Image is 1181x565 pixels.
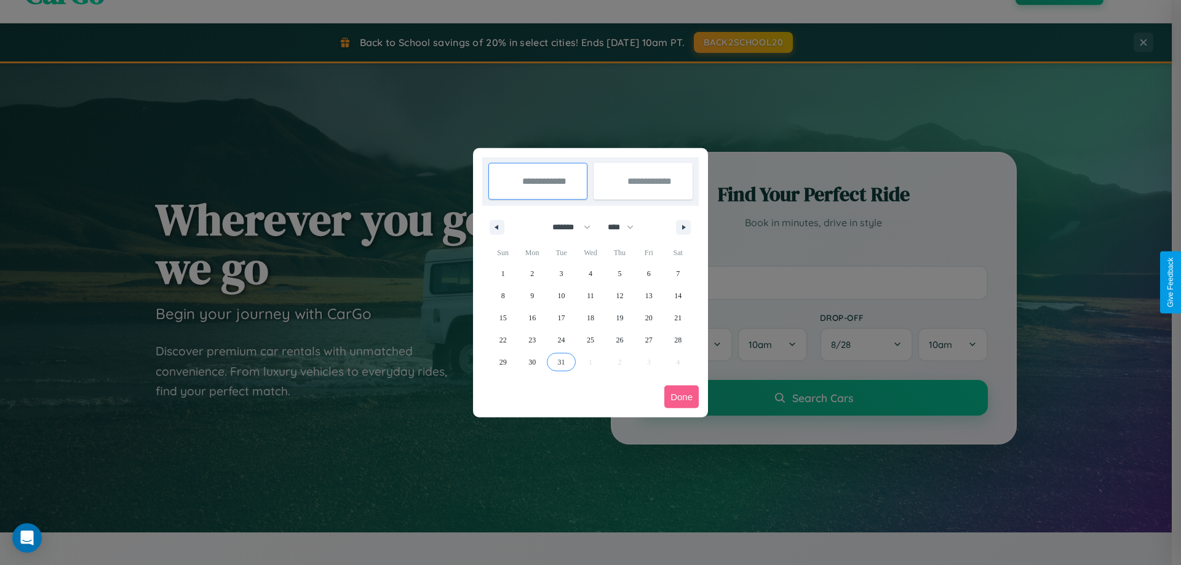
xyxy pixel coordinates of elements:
[634,285,663,307] button: 13
[674,285,682,307] span: 14
[576,243,605,263] span: Wed
[664,285,693,307] button: 14
[605,307,634,329] button: 19
[501,263,505,285] span: 1
[517,351,546,373] button: 30
[616,329,623,351] span: 26
[558,329,565,351] span: 24
[1166,258,1175,307] div: Give Feedback
[488,329,517,351] button: 22
[676,263,680,285] span: 7
[499,307,507,329] span: 15
[530,263,534,285] span: 2
[618,263,621,285] span: 5
[528,329,536,351] span: 23
[488,263,517,285] button: 1
[488,307,517,329] button: 15
[558,285,565,307] span: 10
[576,285,605,307] button: 11
[664,243,693,263] span: Sat
[616,307,623,329] span: 19
[634,263,663,285] button: 6
[499,351,507,373] span: 29
[547,263,576,285] button: 3
[605,243,634,263] span: Thu
[587,329,594,351] span: 25
[488,243,517,263] span: Sun
[647,263,651,285] span: 6
[645,307,653,329] span: 20
[558,351,565,373] span: 31
[547,307,576,329] button: 17
[488,351,517,373] button: 29
[645,285,653,307] span: 13
[645,329,653,351] span: 27
[616,285,623,307] span: 12
[587,285,594,307] span: 11
[560,263,563,285] span: 3
[547,285,576,307] button: 10
[517,307,546,329] button: 16
[664,329,693,351] button: 28
[547,351,576,373] button: 31
[517,243,546,263] span: Mon
[547,243,576,263] span: Tue
[530,285,534,307] span: 9
[517,285,546,307] button: 9
[674,307,682,329] span: 21
[605,329,634,351] button: 26
[576,329,605,351] button: 25
[576,307,605,329] button: 18
[488,285,517,307] button: 8
[576,263,605,285] button: 4
[12,523,42,553] div: Open Intercom Messenger
[499,329,507,351] span: 22
[674,329,682,351] span: 28
[517,263,546,285] button: 2
[605,263,634,285] button: 5
[517,329,546,351] button: 23
[634,307,663,329] button: 20
[501,285,505,307] span: 8
[634,243,663,263] span: Fri
[547,329,576,351] button: 24
[664,385,699,408] button: Done
[528,351,536,373] span: 30
[558,307,565,329] span: 17
[587,307,594,329] span: 18
[664,307,693,329] button: 21
[634,329,663,351] button: 27
[605,285,634,307] button: 12
[664,263,693,285] button: 7
[589,263,592,285] span: 4
[528,307,536,329] span: 16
